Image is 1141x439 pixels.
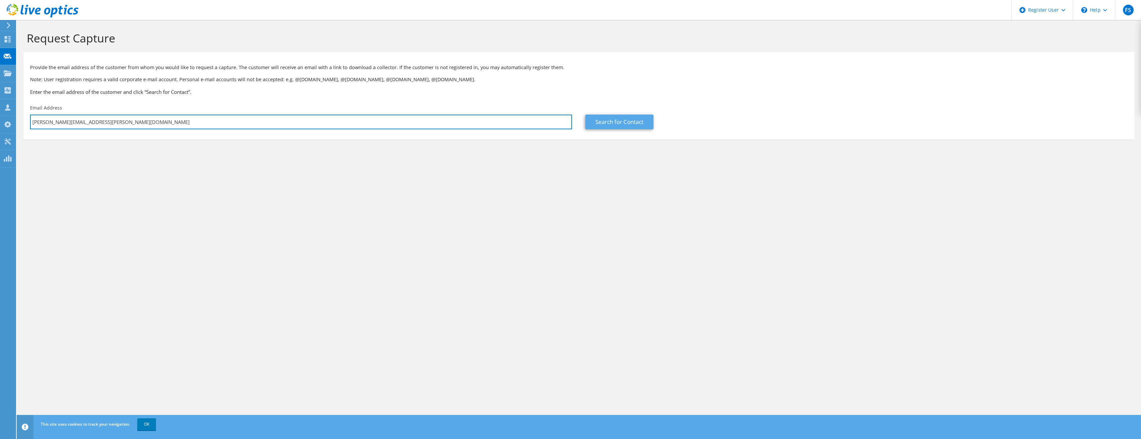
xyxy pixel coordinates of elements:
[1081,7,1087,13] svg: \n
[137,418,156,430] a: OK
[30,64,1128,71] p: Provide the email address of the customer from whom you would like to request a capture. The cust...
[41,421,130,427] span: This site uses cookies to track your navigation.
[30,76,1128,83] p: Note: User registration requires a valid corporate e-mail account. Personal e-mail accounts will ...
[30,88,1128,96] h3: Enter the email address of the customer and click “Search for Contact”.
[27,31,1128,45] h1: Request Capture
[585,115,653,129] a: Search for Contact
[1123,5,1134,15] span: FS
[30,105,62,111] label: Email Address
